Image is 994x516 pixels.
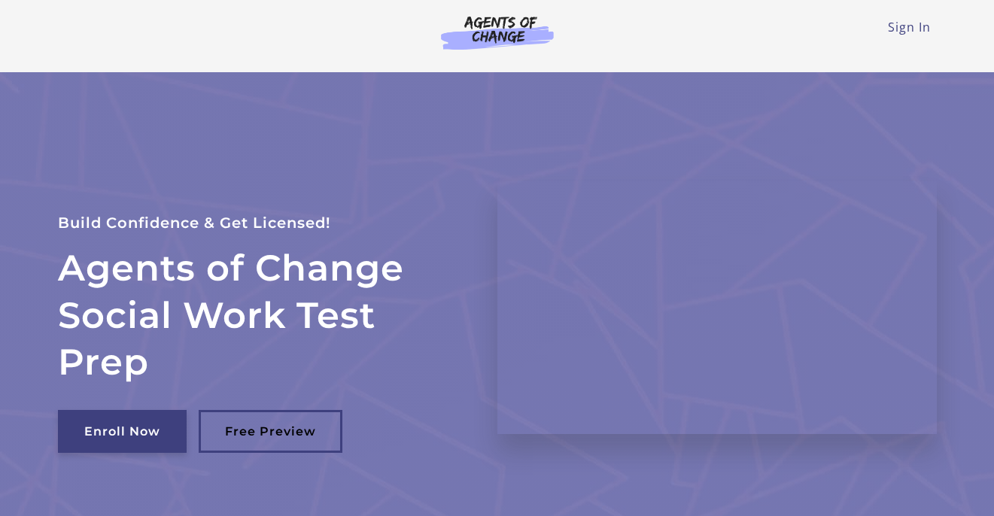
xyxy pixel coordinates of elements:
h2: Agents of Change Social Work Test Prep [58,244,461,385]
a: Sign In [888,19,931,35]
p: Build Confidence & Get Licensed! [58,211,461,235]
img: Agents of Change Logo [425,15,570,50]
a: Enroll Now [58,410,187,453]
a: Free Preview [199,410,342,453]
